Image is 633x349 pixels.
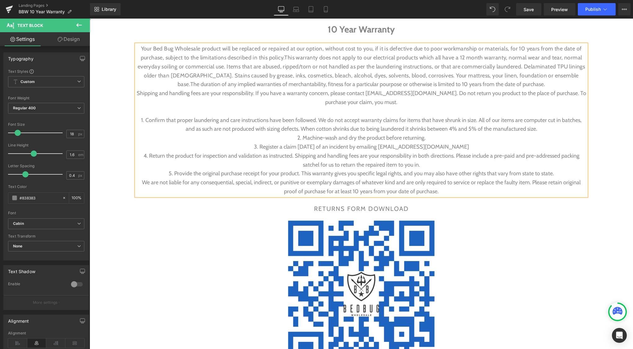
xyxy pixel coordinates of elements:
div: Line Height [8,143,84,147]
span: Shipping and handling fees are your responsibility. If you have a warranty concern, please contac... [47,71,497,87]
div: Font [8,211,84,215]
div: Font Weight [8,96,84,100]
button: Redo [501,3,514,15]
span: Preview [551,6,568,13]
button: Publish [578,3,616,15]
button: Undo [486,3,499,15]
div: Text Shadow [8,265,35,274]
div: Font Size [8,122,84,127]
b: Custom [20,79,35,85]
a: Desktop [274,3,289,15]
div: Typography [8,53,33,61]
button: More [618,3,631,15]
span: px [78,173,83,177]
b: None [13,244,23,248]
span: px [78,132,83,136]
span: Save [524,6,534,13]
span: 5. Provide the original purchase receipt for your product. This warranty gives you specific legal... [79,151,464,158]
div: Text Transform [8,234,84,238]
span: 1. Confirm that proper laundering and care instructions have been followed. We do not accept warr... [51,98,492,114]
div: Enable [8,281,65,288]
input: Color [20,194,59,201]
button: More settings [4,295,89,310]
div: Text Styles [8,69,84,74]
span: 3. Register a claim [DATE] of an incident by emailing [EMAIL_ADDRESS][DOMAIN_NAME] [164,125,379,132]
b: 10 Year Warranty [238,5,305,16]
span: Publish [585,7,601,12]
span: em [78,153,83,157]
div: Letter Spacing [8,164,84,168]
span: BBW 10 Year Warranty [19,9,65,14]
p: Your Bed Bug Wholesale product will be replaced or repaired at our option, without cost to you, i... [46,26,497,70]
span: Library [102,7,116,12]
a: Preview [544,3,575,15]
a: Landing Pages [19,3,90,8]
a: Design [46,32,91,46]
a: Mobile [318,3,333,15]
div: % [69,193,84,203]
div: Text Color [8,185,84,189]
div: Alignment [8,331,84,335]
div: Open Intercom Messenger [612,328,627,343]
a: New Library [90,3,121,15]
b: Regular 400 [13,106,36,110]
span: The duration of any implied warranties of merchantability, fitness for a particular pourpose or o... [101,62,455,69]
div: Alignment [8,315,29,324]
span: Text Block [17,23,43,28]
i: Cabin [13,221,24,226]
span: 2. Machine-wash and dry the product before returning. [208,116,336,123]
span: This warranty does not apply to our electrical products which all have a 12 month warranty, norma... [48,36,495,69]
span: We are not liable for any consequential, special, indirect, or punitive or exemplary damages of w... [52,160,491,176]
a: Laptop [289,3,303,15]
a: Tablet [303,3,318,15]
span: 4. Return the product for inspection and validation as instructed. Shipping and handling fees are... [54,134,490,150]
p: More settings [33,300,58,305]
